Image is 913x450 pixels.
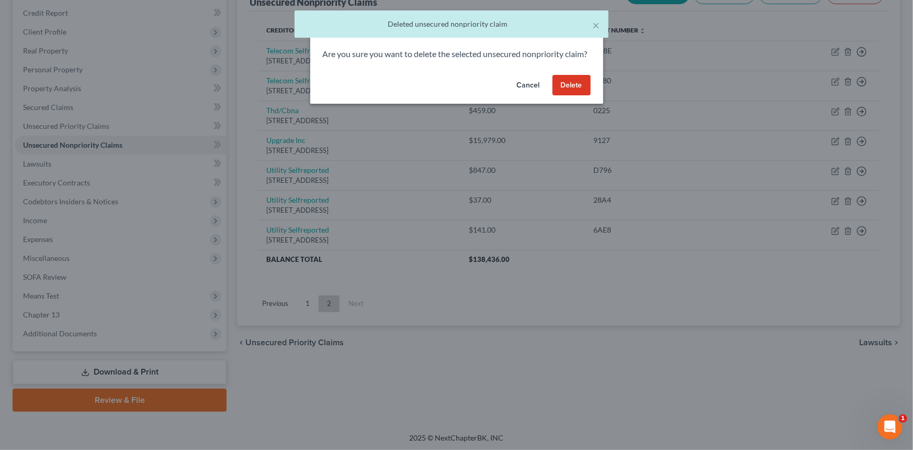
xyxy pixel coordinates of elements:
[509,75,548,96] button: Cancel
[593,19,600,31] button: ×
[899,414,907,423] span: 1
[553,75,591,96] button: Delete
[877,414,903,440] iframe: Intercom live chat
[303,19,600,29] div: Deleted unsecured nonpriority claim
[323,48,591,60] p: Are you sure you want to delete the selected unsecured nonpriority claim?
